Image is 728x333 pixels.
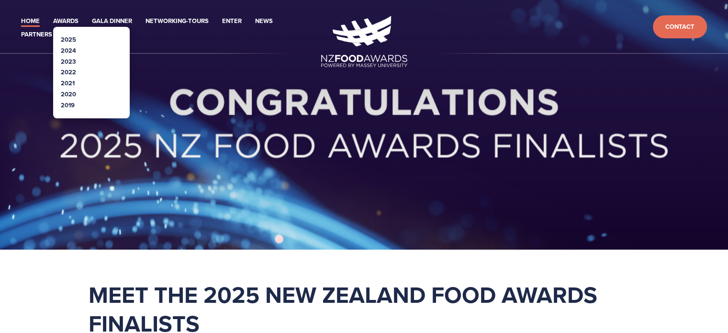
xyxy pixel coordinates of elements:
[61,57,76,66] a: 2023
[21,16,40,27] a: Home
[222,16,242,27] a: Enter
[53,16,78,27] a: Awards
[146,16,209,27] a: Networking-Tours
[61,79,75,88] a: 2021
[61,101,75,110] a: 2019
[653,15,707,39] a: Contact
[61,68,76,77] a: 2022
[61,90,76,99] a: 2020
[92,16,132,27] a: Gala Dinner
[61,35,76,44] a: 2025
[61,46,76,55] a: 2024
[255,16,273,27] a: News
[21,29,52,40] a: Partners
